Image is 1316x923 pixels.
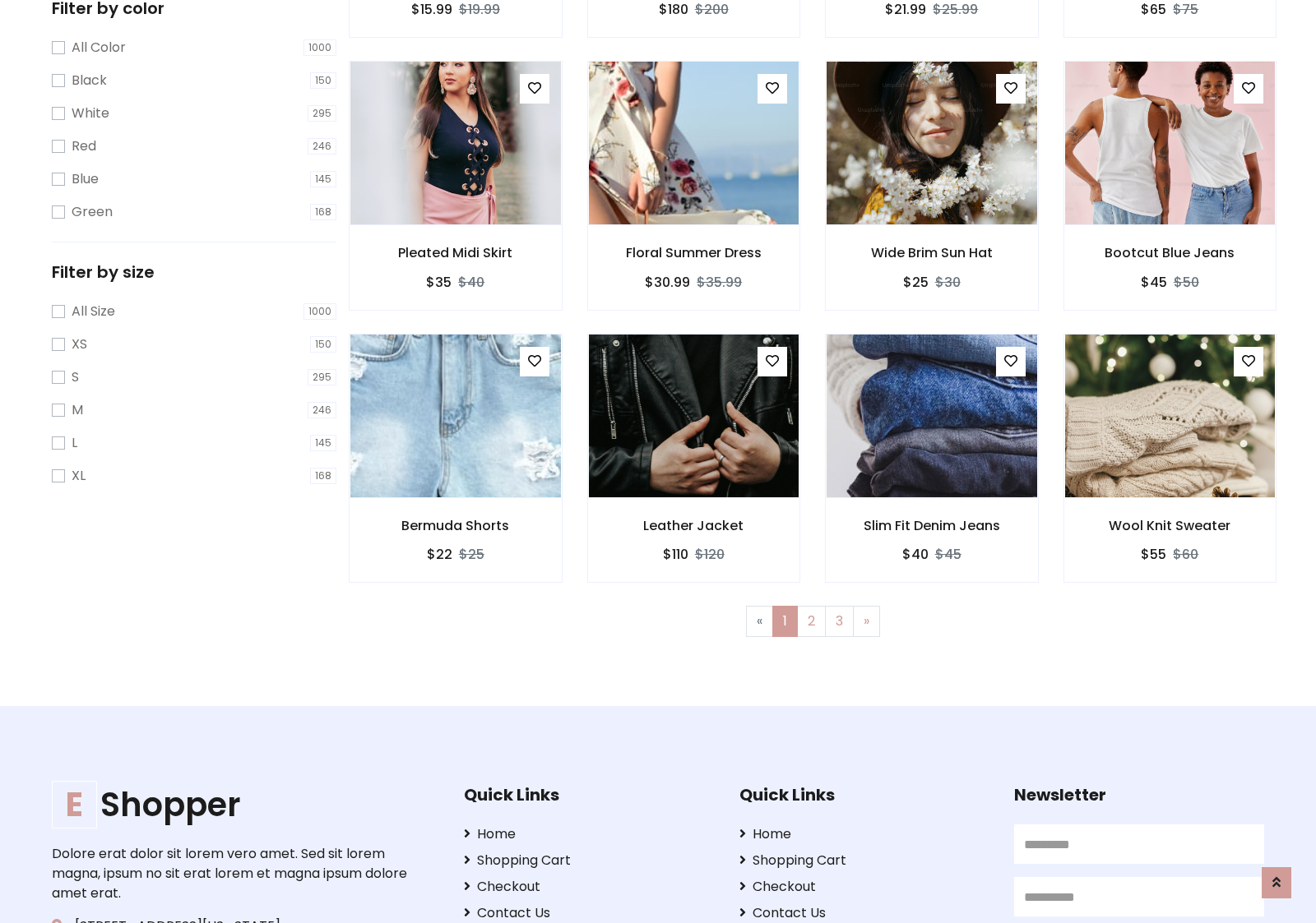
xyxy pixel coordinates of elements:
[308,369,336,385] span: 295
[310,336,336,353] span: 150
[739,877,989,897] a: Checkout
[426,275,452,290] h6: $35
[935,273,961,292] del: $30
[310,72,336,89] span: 150
[464,903,714,923] a: Contact Us
[350,518,562,533] h6: Bermuda Shorts
[739,851,989,870] a: Shopping Cart
[72,202,113,222] label: Green
[308,402,336,418] span: 246
[588,245,800,261] h6: Floral Summer Dress
[739,903,989,923] a: Contact Us
[902,547,929,562] h6: $40
[411,2,452,17] h6: $15.99
[458,273,484,292] del: $40
[464,824,714,844] a: Home
[72,302,115,321] label: All Size
[361,606,1264,637] nav: Page navigation
[72,104,109,123] label: White
[1064,518,1277,533] h6: Wool Knit Sweater
[464,851,714,870] a: Shopping Cart
[52,844,412,903] p: Dolore erat dolor sit lorem vero amet. Sed sit lorem magna, ipsum no sit erat lorem et magna ipsu...
[739,824,989,844] a: Home
[310,435,336,451] span: 145
[1141,547,1166,562] h6: $55
[1174,273,1199,292] del: $50
[853,606,880,637] a: Next
[663,547,688,562] h6: $110
[695,545,725,564] del: $120
[72,136,96,156] label: Red
[772,606,798,637] a: 1
[304,39,336,56] span: 1000
[464,877,714,897] a: Checkout
[903,275,929,290] h6: $25
[826,518,1038,533] h6: Slim Fit Denim Jeans
[72,400,83,420] label: M
[308,138,336,155] span: 246
[588,518,800,533] h6: Leather Jacket
[52,781,97,828] span: E
[308,105,336,122] span: 295
[1064,245,1277,261] h6: Bootcut Blue Jeans
[697,273,742,292] del: $35.99
[826,245,1038,261] h6: Wide Brim Sun Hat
[350,245,562,261] h6: Pleated Midi Skirt
[464,785,714,805] h5: Quick Links
[427,547,452,562] h6: $22
[645,275,690,290] h6: $30.99
[825,606,854,637] a: 3
[72,367,79,387] label: S
[935,545,962,564] del: $45
[459,545,484,564] del: $25
[72,38,126,58] label: All Color
[304,303,336,320] span: 1000
[310,171,336,187] span: 145
[72,433,77,453] label: L
[739,785,989,805] h5: Quick Links
[1014,785,1264,805] h5: Newsletter
[310,204,336,220] span: 168
[797,606,826,637] a: 2
[52,785,412,824] h1: Shopper
[864,611,869,630] span: »
[1141,2,1166,17] h6: $65
[885,2,926,17] h6: $21.99
[1173,545,1198,564] del: $60
[72,169,99,189] label: Blue
[1141,275,1167,290] h6: $45
[52,262,336,282] h5: Filter by size
[72,466,86,486] label: XL
[310,468,336,484] span: 168
[52,785,412,824] a: EShopper
[72,71,107,90] label: Black
[72,335,87,354] label: XS
[659,2,688,17] h6: $180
